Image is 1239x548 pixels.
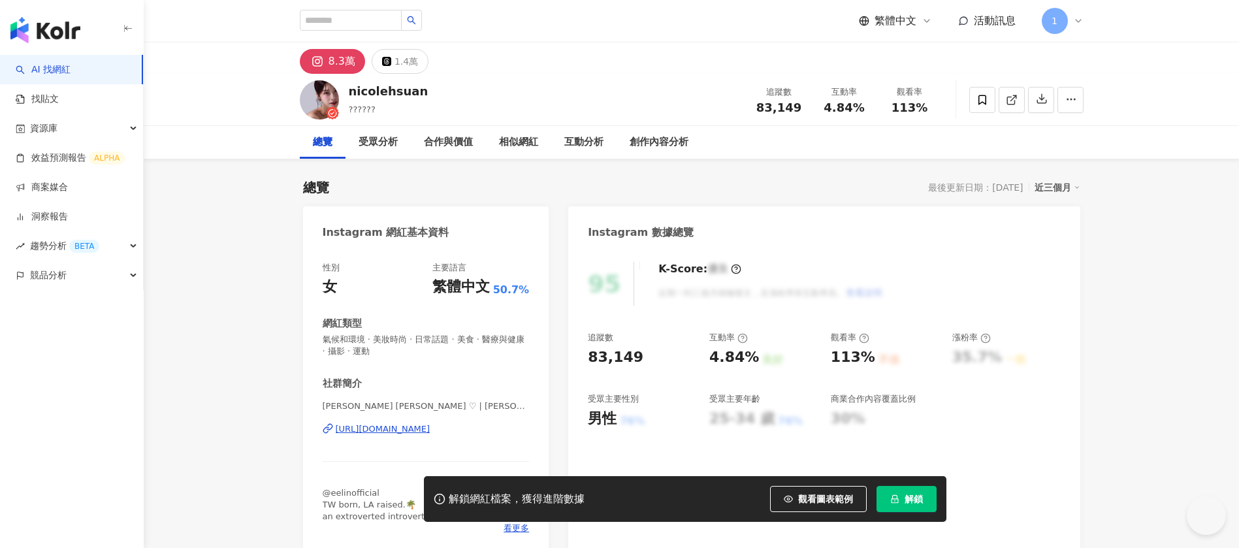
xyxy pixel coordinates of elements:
[10,17,80,43] img: logo
[323,317,362,330] div: 網紅類型
[329,52,355,71] div: 8.3萬
[493,283,530,297] span: 50.7%
[30,114,57,143] span: 資源庫
[69,240,99,253] div: BETA
[877,486,937,512] button: 解鎖
[16,181,68,194] a: 商案媒合
[30,261,67,290] span: 競品分析
[432,262,466,274] div: 主要語言
[875,14,916,28] span: 繁體中文
[394,52,418,71] div: 1.4萬
[770,486,867,512] button: 觀看圖表範例
[323,225,449,240] div: Instagram 網紅基本資料
[16,152,125,165] a: 效益預測報告ALPHA
[928,182,1023,193] div: 最後更新日期：[DATE]
[300,49,365,74] button: 8.3萬
[1052,14,1057,28] span: 1
[831,332,869,344] div: 觀看率
[756,101,801,114] span: 83,149
[892,101,928,114] span: 113%
[588,347,643,368] div: 83,149
[905,494,923,504] span: 解鎖
[323,423,530,435] a: [URL][DOMAIN_NAME]
[974,14,1016,27] span: 活動訊息
[432,277,490,297] div: 繁體中文
[323,277,337,297] div: 女
[831,347,875,368] div: 113%
[588,409,617,429] div: 男性
[754,86,804,99] div: 追蹤數
[952,332,991,344] div: 漲粉率
[349,105,376,114] span: ??????
[372,49,428,74] button: 1.4萬
[1035,179,1080,196] div: 近三個月
[890,494,899,504] span: lock
[798,494,853,504] span: 觀看圖表範例
[313,135,332,150] div: 總覽
[349,83,428,99] div: nicolehsuan
[323,334,530,357] span: 氣候和環境 · 美妝時尚 · 日常話題 · 美食 · 醫療與健康 · 攝影 · 運動
[16,210,68,223] a: 洞察報告
[30,231,99,261] span: 趨勢分析
[424,135,473,150] div: 合作與價值
[336,423,430,435] div: [URL][DOMAIN_NAME]
[831,393,916,405] div: 商業合作內容覆蓋比例
[16,242,25,251] span: rise
[499,135,538,150] div: 相似網紅
[303,178,329,197] div: 總覽
[449,492,585,506] div: 解鎖網紅檔案，獲得進階數據
[323,262,340,274] div: 性別
[630,135,688,150] div: 創作內容分析
[885,86,935,99] div: 觀看率
[323,400,530,412] span: [PERSON_NAME] [PERSON_NAME] ♡ | [PERSON_NAME]
[658,262,741,276] div: K-Score :
[16,93,59,106] a: 找貼文
[564,135,603,150] div: 互動分析
[709,332,748,344] div: 互動率
[323,377,362,391] div: 社群簡介
[588,393,639,405] div: 受眾主要性別
[300,80,339,120] img: KOL Avatar
[16,63,71,76] a: searchAI 找網紅
[824,101,864,114] span: 4.84%
[588,332,613,344] div: 追蹤數
[504,523,529,534] span: 看更多
[709,393,760,405] div: 受眾主要年齡
[588,225,694,240] div: Instagram 數據總覽
[407,16,416,25] span: search
[359,135,398,150] div: 受眾分析
[820,86,869,99] div: 互動率
[709,347,759,368] div: 4.84%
